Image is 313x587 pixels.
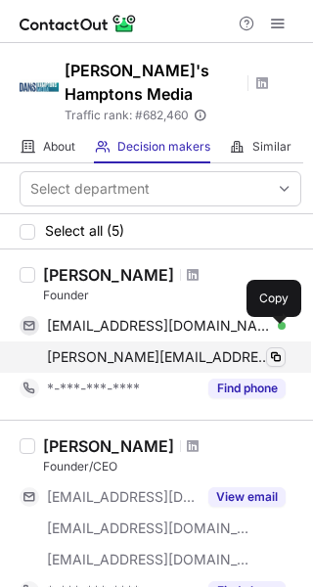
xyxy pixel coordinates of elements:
[43,458,301,475] div: Founder/CEO
[47,317,271,335] span: [EMAIL_ADDRESS][DOMAIN_NAME]
[43,287,301,304] div: Founder
[45,223,124,239] span: Select all (5)
[30,179,150,199] div: Select department
[47,348,271,366] span: [PERSON_NAME][EMAIL_ADDRESS][DOMAIN_NAME]
[252,139,291,155] span: Similar
[47,519,250,537] span: [EMAIL_ADDRESS][DOMAIN_NAME]
[43,265,174,285] div: [PERSON_NAME]
[20,68,59,107] img: 23dedb95788da6d33d5dd6a759a2aa47
[65,109,189,122] span: Traffic rank: # 682,460
[20,12,137,35] img: ContactOut v5.3.10
[47,551,250,568] span: [EMAIL_ADDRESS][DOMAIN_NAME]
[208,379,286,398] button: Reveal Button
[47,488,197,506] span: [EMAIL_ADDRESS][DOMAIN_NAME]
[208,487,286,507] button: Reveal Button
[65,59,241,106] h1: [PERSON_NAME]'s Hamptons Media
[117,139,210,155] span: Decision makers
[43,436,174,456] div: [PERSON_NAME]
[43,139,75,155] span: About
